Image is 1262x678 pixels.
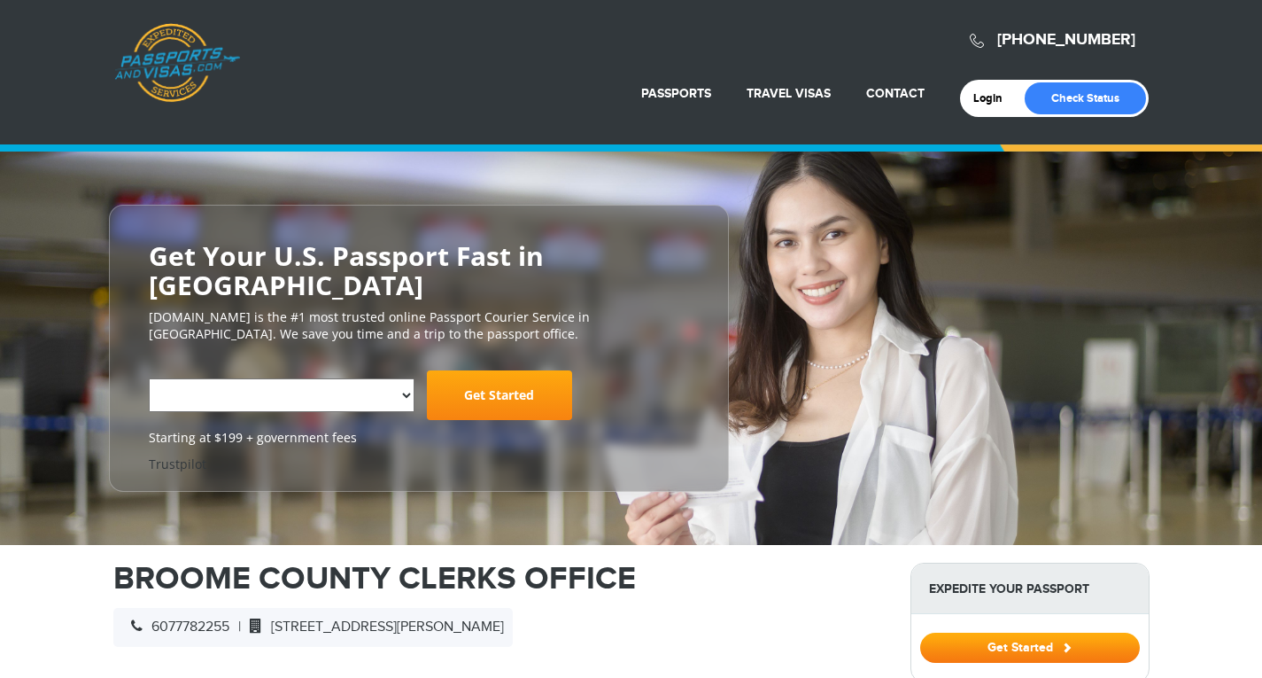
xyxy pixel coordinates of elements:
[114,23,240,103] a: Passports & [DOMAIN_NAME]
[241,619,504,635] span: [STREET_ADDRESS][PERSON_NAME]
[866,86,925,101] a: Contact
[427,370,572,420] a: Get Started
[920,640,1140,654] a: Get Started
[973,91,1015,105] a: Login
[1025,82,1146,114] a: Check Status
[122,619,229,635] span: 6077782255
[113,608,513,647] div: |
[149,429,689,447] span: Starting at $199 + government fees
[149,456,206,472] a: Trustpilot
[149,308,689,344] p: [DOMAIN_NAME] is the #1 most trusted online Passport Courier Service in [GEOGRAPHIC_DATA]. We sav...
[641,86,711,101] a: Passports
[911,564,1149,614] strong: Expedite Your Passport
[149,241,689,300] h2: Get Your U.S. Passport Fast in [GEOGRAPHIC_DATA]
[997,30,1135,50] a: [PHONE_NUMBER]
[747,86,831,101] a: Travel Visas
[920,633,1140,663] button: Get Started
[113,563,884,595] h1: BROOME COUNTY CLERKS OFFICE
